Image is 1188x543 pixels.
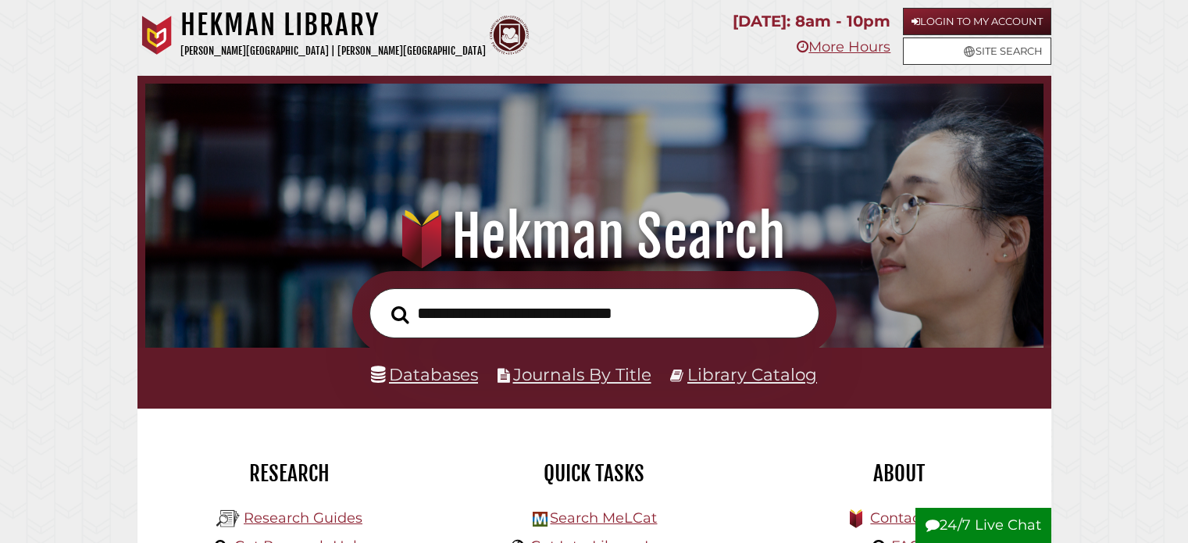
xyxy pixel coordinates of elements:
img: Hekman Library Logo [533,512,548,527]
a: Journals By Title [513,364,651,384]
img: Calvin University [137,16,177,55]
a: Site Search [903,38,1051,65]
i: Search [391,305,409,323]
a: Contact Us [870,509,947,527]
a: More Hours [797,38,890,55]
a: Research Guides [244,509,362,527]
p: [PERSON_NAME][GEOGRAPHIC_DATA] | [PERSON_NAME][GEOGRAPHIC_DATA] [180,42,486,60]
a: Library Catalog [687,364,817,384]
a: Databases [371,364,478,384]
img: Hekman Library Logo [216,507,240,530]
h1: Hekman Library [180,8,486,42]
button: Search [384,301,417,328]
p: [DATE]: 8am - 10pm [733,8,890,35]
h1: Hekman Search [162,202,1025,271]
img: Calvin Theological Seminary [490,16,529,55]
h2: Research [149,460,430,487]
h2: About [758,460,1040,487]
h2: Quick Tasks [454,460,735,487]
a: Search MeLCat [550,509,657,527]
a: Login to My Account [903,8,1051,35]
